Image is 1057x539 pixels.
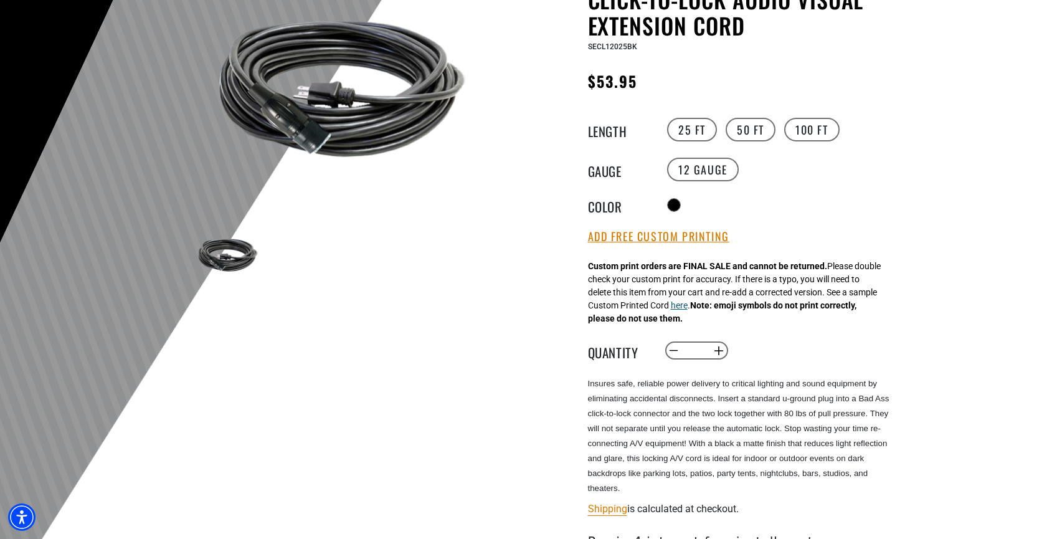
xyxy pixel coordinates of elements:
label: 100 FT [784,118,840,141]
button: Add Free Custom Printing [588,230,729,244]
legend: Length [588,122,650,138]
div: Accessibility Menu [8,503,36,531]
legend: Color [588,197,650,213]
a: Shipping [588,503,627,515]
label: 25 FT [667,118,717,141]
label: 50 FT [726,118,775,141]
span: SECL12025BK [588,42,637,51]
legend: Gauge [588,161,650,178]
span: $53.95 [588,70,637,92]
span: Insures safe, reliable power delivery to critical lighting and sound equipment by eliminating acc... [588,379,889,493]
label: Quantity [588,343,650,359]
button: here [671,299,688,312]
strong: Note: emoji symbols do not print correctly, please do not use them. [588,300,856,323]
img: black [192,231,264,279]
label: 12 Gauge [667,158,739,181]
strong: Custom print orders are FINAL SALE and cannot be returned. [588,261,827,271]
div: Please double check your custom print for accuracy. If there is a typo, you will need to delete t... [588,260,881,325]
div: is calculated at checkout. [588,500,893,517]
